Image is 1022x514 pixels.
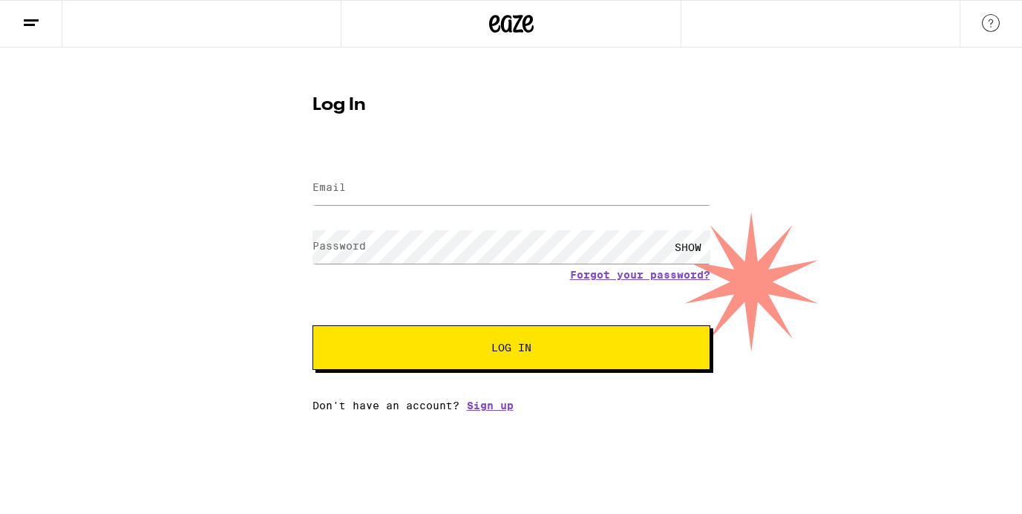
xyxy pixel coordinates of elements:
[312,240,366,252] label: Password
[467,400,514,411] a: Sign up
[312,400,710,411] div: Don't have an account?
[312,181,346,193] label: Email
[666,230,710,264] div: SHOW
[570,269,710,281] a: Forgot your password?
[312,325,710,370] button: Log In
[312,172,710,205] input: Email
[491,342,531,353] span: Log In
[312,97,710,114] h1: Log In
